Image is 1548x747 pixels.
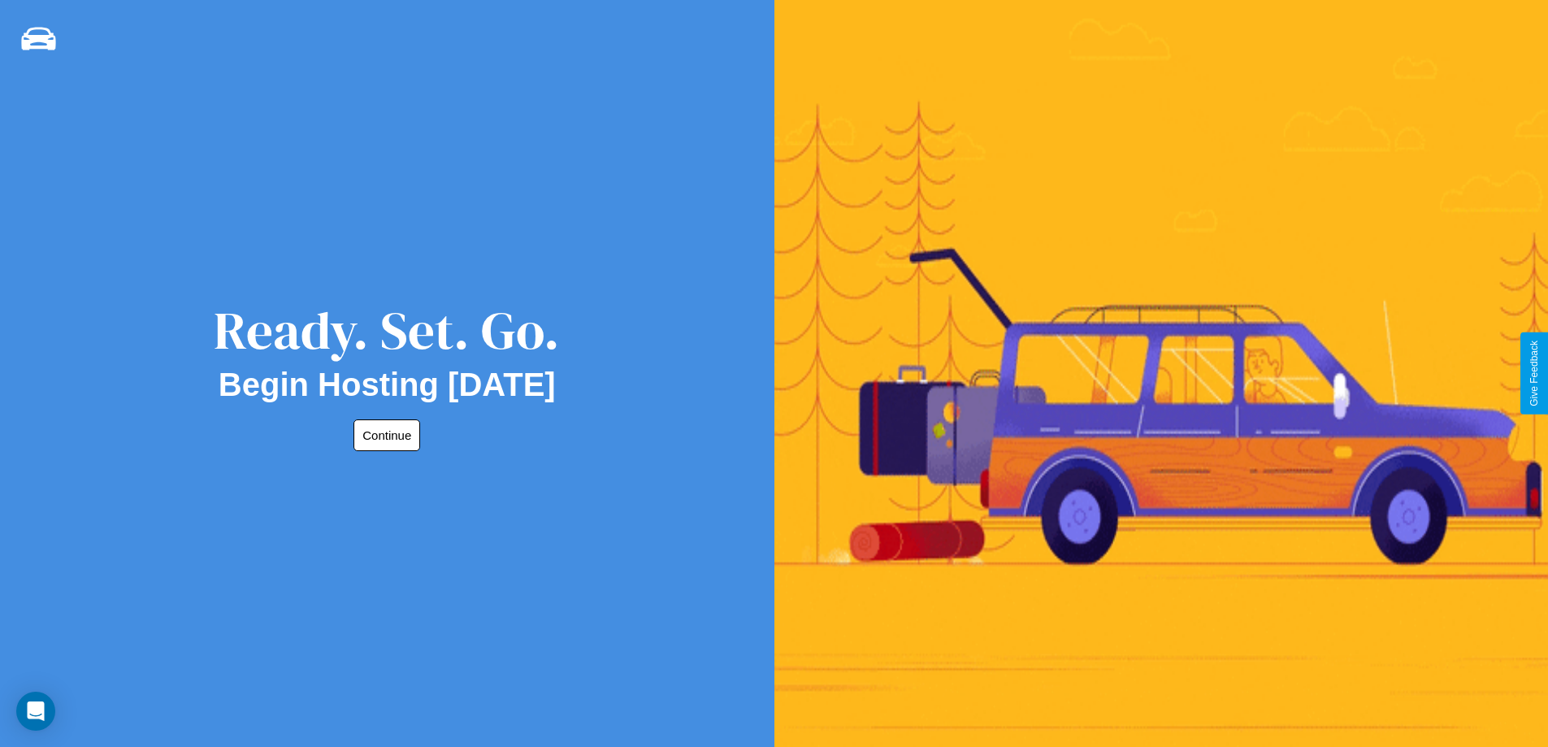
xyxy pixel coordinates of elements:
h2: Begin Hosting [DATE] [219,367,556,403]
div: Ready. Set. Go. [214,294,560,367]
button: Continue [353,419,420,451]
div: Open Intercom Messenger [16,692,55,731]
div: Give Feedback [1528,341,1540,406]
